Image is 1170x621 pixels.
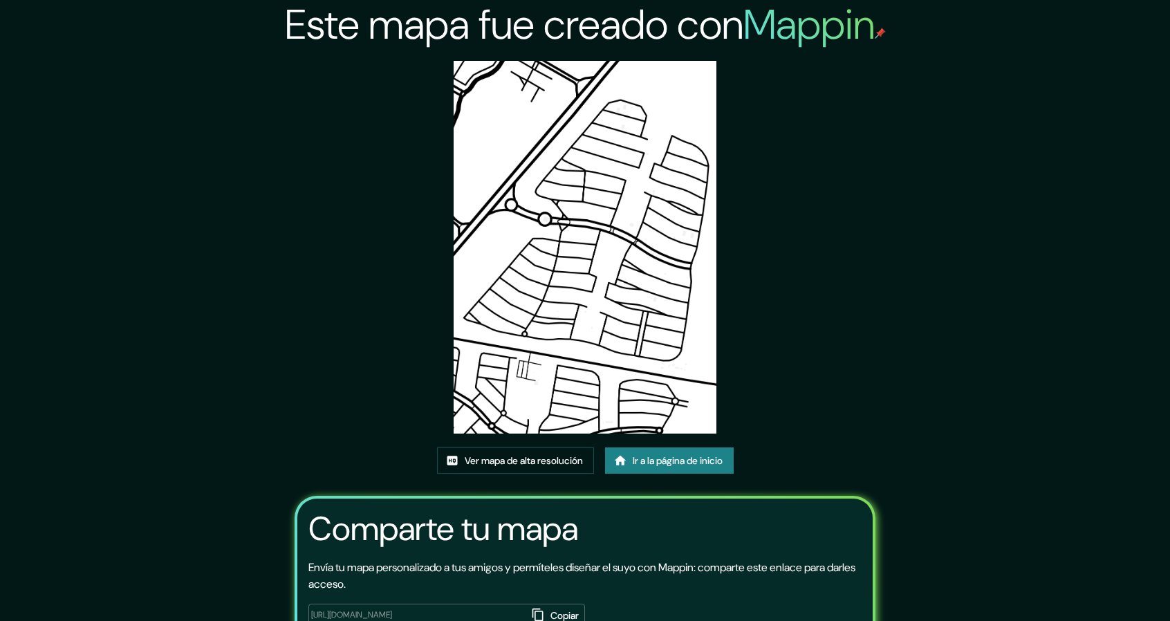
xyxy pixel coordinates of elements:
img: pin de mapeo [875,28,886,39]
font: Comparte tu mapa [308,507,578,550]
font: Ir a la página de inicio [633,454,723,467]
a: Ver mapa de alta resolución [437,447,594,474]
a: Ir a la página de inicio [605,447,734,474]
iframe: Lanzador de widgets de ayuda [1047,567,1155,606]
font: Envía tu mapa personalizado a tus amigos y permíteles diseñar el suyo con Mappin: comparte este e... [308,560,855,591]
font: Ver mapa de alta resolución [465,454,583,467]
img: mapa creado [454,61,717,434]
